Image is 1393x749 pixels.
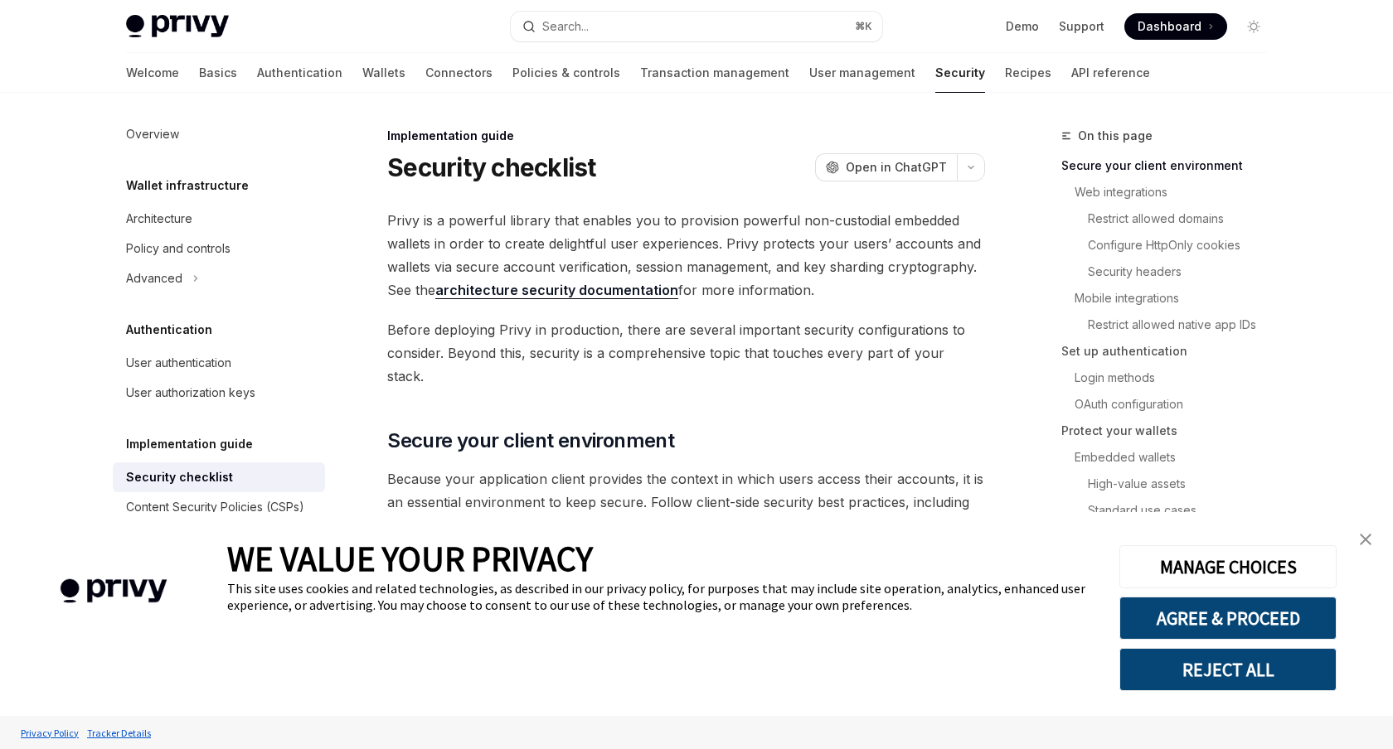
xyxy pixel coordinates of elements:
a: Standard use cases [1061,497,1280,524]
h5: Wallet infrastructure [126,176,249,196]
a: Login methods [1061,365,1280,391]
button: AGREE & PROCEED [1119,597,1337,640]
a: Restrict allowed native app IDs [1061,312,1280,338]
div: Policy and controls [126,239,231,259]
a: Mobile integrations [1061,285,1280,312]
span: On this page [1078,126,1153,146]
a: User management [809,53,915,93]
a: close banner [1349,523,1382,556]
a: Policy and controls [113,234,325,263]
a: OAuth configuration [1061,391,1280,418]
button: Toggle Advanced section [113,263,325,293]
a: Basics [199,53,237,93]
a: Web integrations [1061,179,1280,205]
a: Tracker Details [83,718,155,747]
img: close banner [1360,534,1371,545]
h5: Implementation guide [126,434,253,454]
a: Authentication [257,53,342,93]
span: Privy is a powerful library that enables you to provision powerful non-custodial embedded wallets... [387,209,985,302]
div: Security checklist [126,467,233,487]
a: Welcome [126,53,179,93]
div: Advanced [126,268,182,288]
span: ⌘ K [855,20,872,33]
a: Dashboard [1124,13,1227,40]
a: Content Security Policies (CSPs) [113,492,325,522]
a: Wallets [362,53,405,93]
a: API reference [1071,53,1150,93]
a: Set up authentication [1061,338,1280,365]
a: Demo [1006,18,1039,35]
div: User authorization keys [126,383,255,403]
div: Content Security Policies (CSPs) [126,497,304,517]
button: REJECT ALL [1119,648,1337,691]
div: Overview [126,124,179,144]
a: Security checklist [113,462,325,492]
a: Restrict allowed domains [1061,205,1280,232]
a: Embedded wallets [1061,444,1280,471]
a: Architecture [113,204,325,234]
span: Secure your client environment [387,428,674,454]
a: Policies & controls [512,53,620,93]
a: Connectors [425,53,493,93]
a: High-value assets [1061,471,1280,497]
a: Recipes [1005,53,1051,93]
span: WE VALUE YOUR PRIVACY [227,537,593,580]
a: Configure HttpOnly cookies [1061,232,1280,259]
span: Before deploying Privy in production, there are several important security configurations to cons... [387,318,985,388]
img: company logo [25,555,202,627]
a: Security headers [1061,259,1280,285]
a: User authentication [113,348,325,378]
div: Search... [542,17,589,36]
a: Overview [113,119,325,149]
a: User authorization keys [113,378,325,408]
div: User authentication [126,353,231,373]
button: MANAGE CHOICES [1119,545,1337,588]
div: This site uses cookies and related technologies, as described in our privacy policy, for purposes... [227,580,1094,613]
h5: Authentication [126,320,212,340]
div: Implementation guide [387,128,985,144]
button: Toggle dark mode [1240,13,1267,40]
button: Open search [511,12,882,41]
a: Secure your client environment [1061,152,1280,179]
a: Protect your wallets [1061,418,1280,444]
img: light logo [126,15,229,38]
div: Architecture [126,209,192,229]
span: Open in ChatGPT [846,159,947,176]
a: architecture security documentation [435,282,678,299]
a: Transaction management [640,53,789,93]
span: Dashboard [1138,18,1201,35]
button: Open in ChatGPT [815,153,957,181]
a: Privacy Policy [17,718,83,747]
a: Support [1059,18,1104,35]
span: Because your application client provides the context in which users access their accounts, it is ... [387,467,985,560]
a: Security [935,53,985,93]
h1: Security checklist [387,152,596,182]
